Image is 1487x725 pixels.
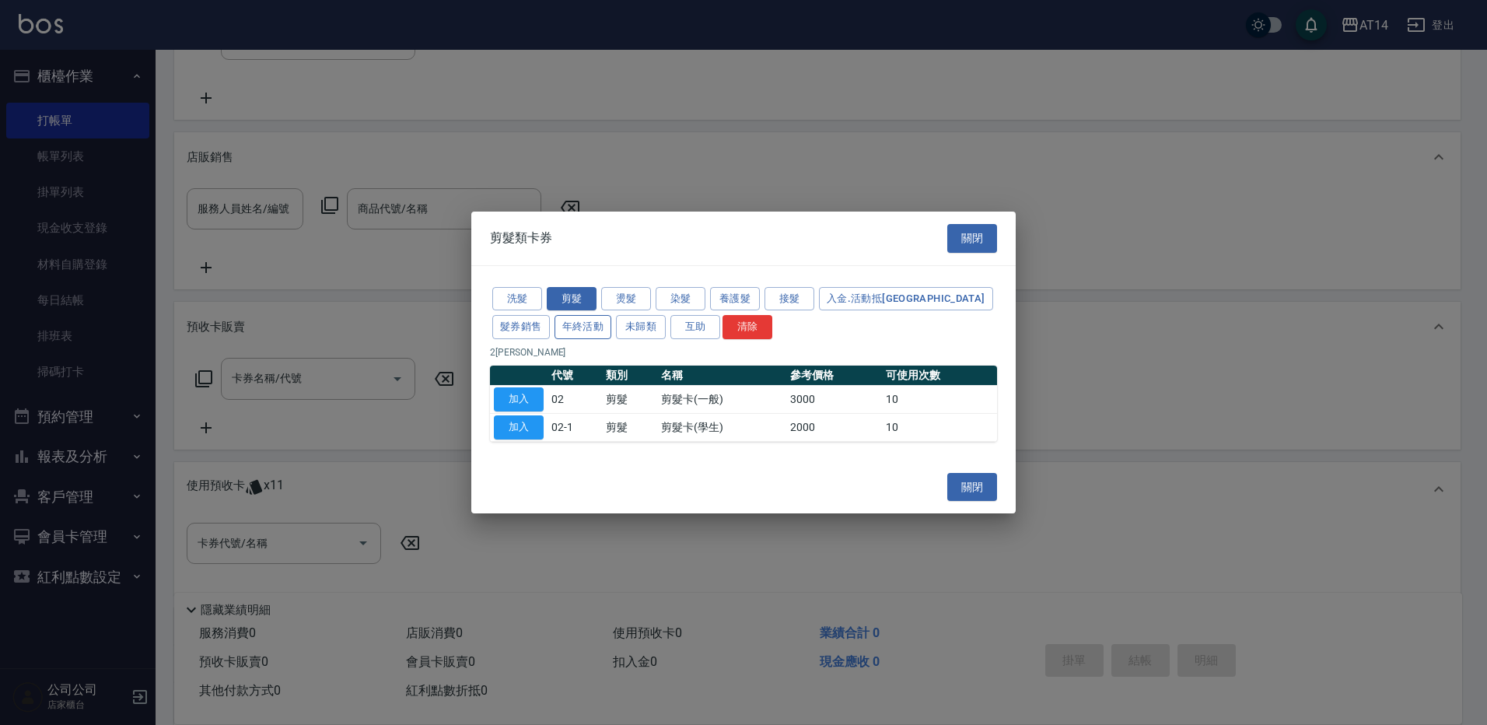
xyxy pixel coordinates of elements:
[555,315,612,339] button: 年終活動
[601,287,651,311] button: 燙髮
[882,366,997,386] th: 可使用次數
[548,386,602,414] td: 02
[548,366,602,386] th: 代號
[786,366,881,386] th: 參考價格
[710,287,760,311] button: 養護髮
[657,413,787,441] td: 剪髮卡(學生)
[723,315,772,339] button: 清除
[490,345,997,359] p: 2 [PERSON_NAME]
[494,415,544,440] button: 加入
[602,413,656,441] td: 剪髮
[947,473,997,502] button: 關閉
[616,315,666,339] button: 未歸類
[492,287,542,311] button: 洗髮
[764,287,814,311] button: 接髮
[602,366,656,386] th: 類別
[882,386,997,414] td: 10
[492,315,550,339] button: 髮券銷售
[670,315,720,339] button: 互助
[786,386,881,414] td: 3000
[494,387,544,412] button: 加入
[656,287,705,311] button: 染髮
[882,413,997,441] td: 10
[947,224,997,253] button: 關閉
[602,386,656,414] td: 剪髮
[490,230,552,246] span: 剪髮類卡券
[786,413,881,441] td: 2000
[548,413,602,441] td: 02-1
[547,287,597,311] button: 剪髮
[819,287,993,311] button: 入金.活動抵[GEOGRAPHIC_DATA]
[657,386,787,414] td: 剪髮卡(一般)
[657,366,787,386] th: 名稱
